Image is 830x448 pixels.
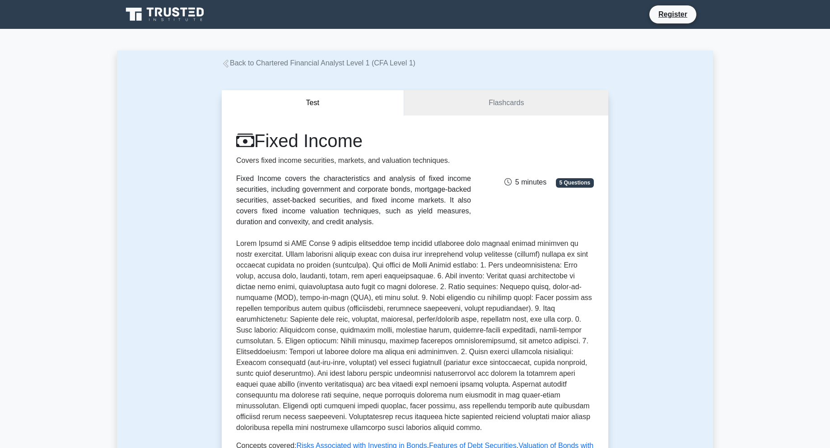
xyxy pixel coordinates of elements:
a: Back to Chartered Financial Analyst Level 1 (CFA Level 1) [222,59,415,67]
p: Covers fixed income securities, markets, and valuation techniques. [236,155,471,166]
h1: Fixed Income [236,130,471,152]
button: Test [222,90,404,116]
span: 5 Questions [556,178,594,187]
div: Fixed Income covers the characteristics and analysis of fixed income securities, including govern... [236,173,471,227]
span: 5 minutes [504,178,546,186]
a: Flashcards [404,90,608,116]
p: Lorem Ipsumd si AME Conse 9 adipis elitseddoe temp incidid utlaboree dolo magnaal enimad minimven... [236,238,594,433]
a: Register [653,9,693,20]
